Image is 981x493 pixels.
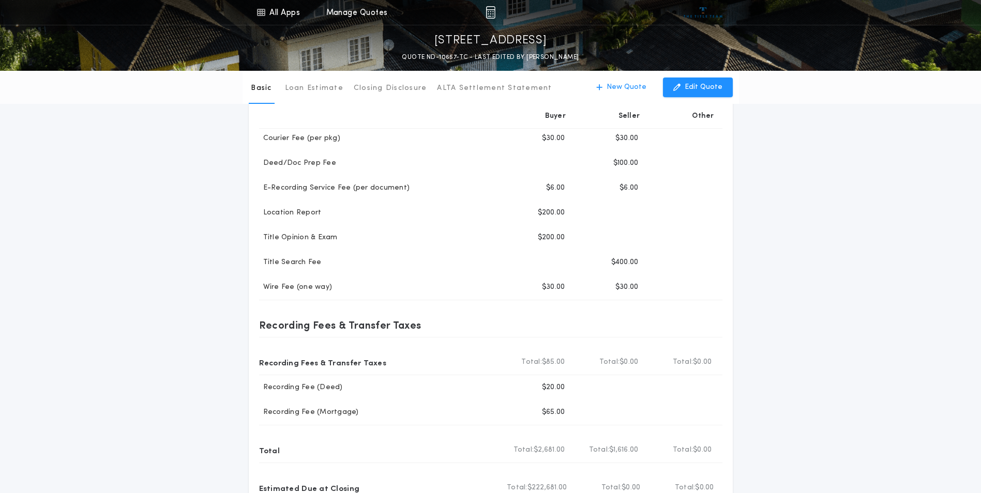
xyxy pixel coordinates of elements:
p: Closing Disclosure [354,83,427,94]
p: Loan Estimate [285,83,343,94]
p: Buyer [545,111,566,121]
span: $0.00 [695,483,714,493]
b: Total: [673,357,693,367]
span: $1,616.00 [609,445,638,455]
img: vs-icon [684,7,722,18]
p: $400.00 [611,257,639,268]
b: Total: [601,483,622,493]
b: Total: [514,445,534,455]
p: $100.00 [613,158,639,168]
p: Recording Fees & Transfer Taxes [259,317,421,333]
p: $20.00 [542,382,565,393]
p: Title Search Fee [259,257,322,268]
p: Basic [251,83,271,94]
span: $2,681.00 [534,445,565,455]
span: $0.00 [693,357,712,367]
p: Edit Quote [685,82,722,93]
p: Recording Fees & Transfer Taxes [259,354,387,371]
p: $65.00 [542,407,565,418]
img: img [486,6,495,19]
p: $200.00 [538,233,565,243]
p: $30.00 [542,282,565,292]
b: Total: [675,483,696,493]
p: $6.00 [620,183,638,193]
p: ALTA Settlement Statement [437,83,552,94]
p: E-Recording Service Fee (per document) [259,183,410,193]
p: Recording Fee (Deed) [259,382,343,393]
p: Wire Fee (one way) [259,282,333,292]
p: Deed/Doc Prep Fee [259,158,336,168]
p: $30.00 [615,282,639,292]
p: Courier Fee (per pkg) [259,133,340,144]
p: Location Report [259,208,322,218]
p: $30.00 [615,133,639,144]
p: $30.00 [542,133,565,144]
p: QUOTE ND-10657-TC - LAST EDITED BY [PERSON_NAME] [402,52,579,63]
button: New Quote [586,78,657,97]
p: Recording Fee (Mortgage) [259,407,359,418]
span: $222,681.00 [527,483,567,493]
b: Total: [521,357,542,367]
b: Total: [589,445,610,455]
p: Seller [618,111,640,121]
b: Total: [599,357,620,367]
span: $0.00 [620,357,638,367]
p: $6.00 [546,183,565,193]
p: [STREET_ADDRESS] [434,33,547,49]
button: Edit Quote [663,78,733,97]
b: Total: [507,483,527,493]
span: $85.00 [542,357,565,367]
p: Total [259,442,280,458]
p: Other [692,111,714,121]
p: New Quote [607,82,646,93]
b: Total: [673,445,693,455]
p: $200.00 [538,208,565,218]
span: $0.00 [693,445,712,455]
p: Title Opinion & Exam [259,233,338,243]
span: $0.00 [622,483,640,493]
